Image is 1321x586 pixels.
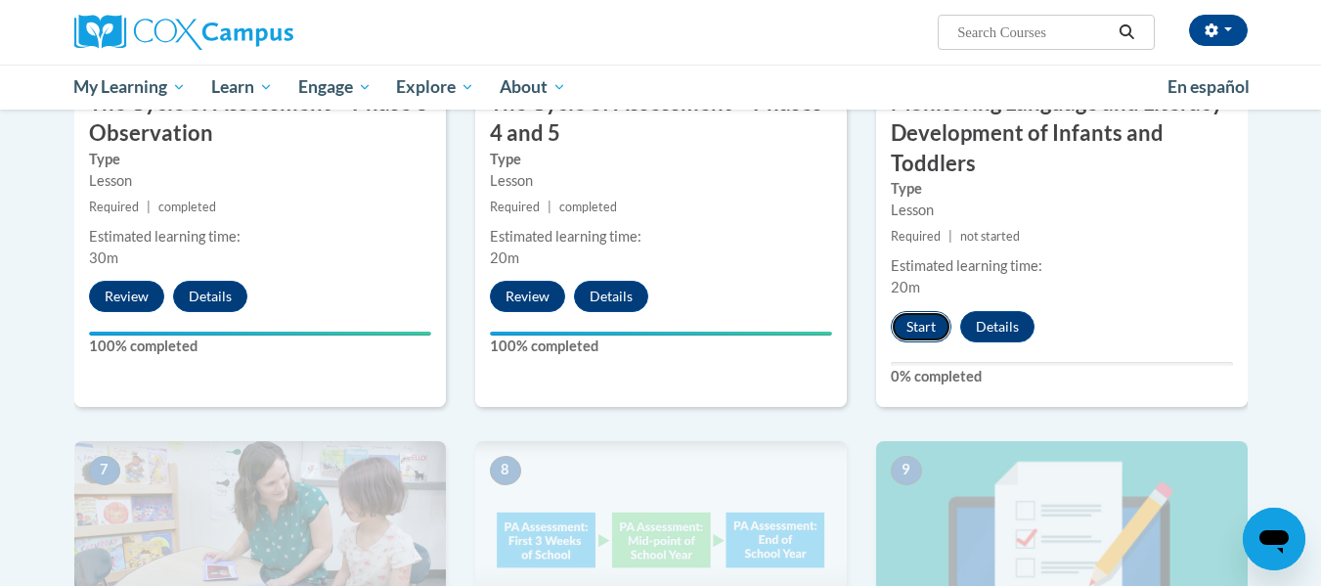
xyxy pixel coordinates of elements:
span: 9 [891,456,922,485]
div: Your progress [89,332,431,336]
h3: The Cycle of Assessment – Phase 3 Observation [74,88,446,149]
a: About [487,65,579,110]
label: Type [490,149,832,170]
a: Cox Campus [74,15,446,50]
label: Type [89,149,431,170]
button: Start [891,311,951,342]
span: 30m [89,249,118,266]
span: En español [1167,76,1250,97]
div: Lesson [89,170,431,192]
button: Review [89,281,164,312]
span: Required [490,200,540,214]
div: Lesson [490,170,832,192]
span: 7 [89,456,120,485]
a: Learn [198,65,286,110]
button: Details [173,281,247,312]
button: Details [960,311,1035,342]
span: | [948,229,952,244]
a: Engage [286,65,384,110]
span: Required [891,229,941,244]
div: Your progress [490,332,832,336]
h3: The Cycle of Assessment – Phases 4 and 5 [475,88,847,149]
input: Search Courses [955,21,1112,44]
div: Estimated learning time: [891,255,1233,277]
label: 0% completed [891,366,1233,387]
span: Learn [211,75,273,99]
span: not started [960,229,1020,244]
span: | [548,200,551,214]
div: Lesson [891,200,1233,221]
a: Explore [383,65,487,110]
span: completed [158,200,216,214]
span: | [147,200,151,214]
button: Details [574,281,648,312]
button: Account Settings [1189,15,1248,46]
button: Review [490,281,565,312]
a: En español [1155,67,1262,108]
span: My Learning [73,75,186,99]
div: Estimated learning time: [89,226,431,248]
img: Cox Campus [74,15,293,50]
label: 100% completed [490,336,832,357]
label: 100% completed [89,336,431,357]
span: 20m [490,249,519,266]
span: 8 [490,456,521,485]
span: Required [89,200,139,214]
div: Estimated learning time: [490,226,832,248]
span: Engage [298,75,372,99]
span: Explore [396,75,474,99]
button: Search [1112,21,1141,44]
a: My Learning [62,65,199,110]
span: About [500,75,566,99]
span: 20m [891,279,920,295]
h3: Monitoring Language and Literacy Development of Infants and Toddlers [876,88,1248,178]
iframe: Button to launch messaging window [1243,508,1305,570]
span: completed [559,200,617,214]
label: Type [891,178,1233,200]
div: Main menu [45,65,1277,110]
